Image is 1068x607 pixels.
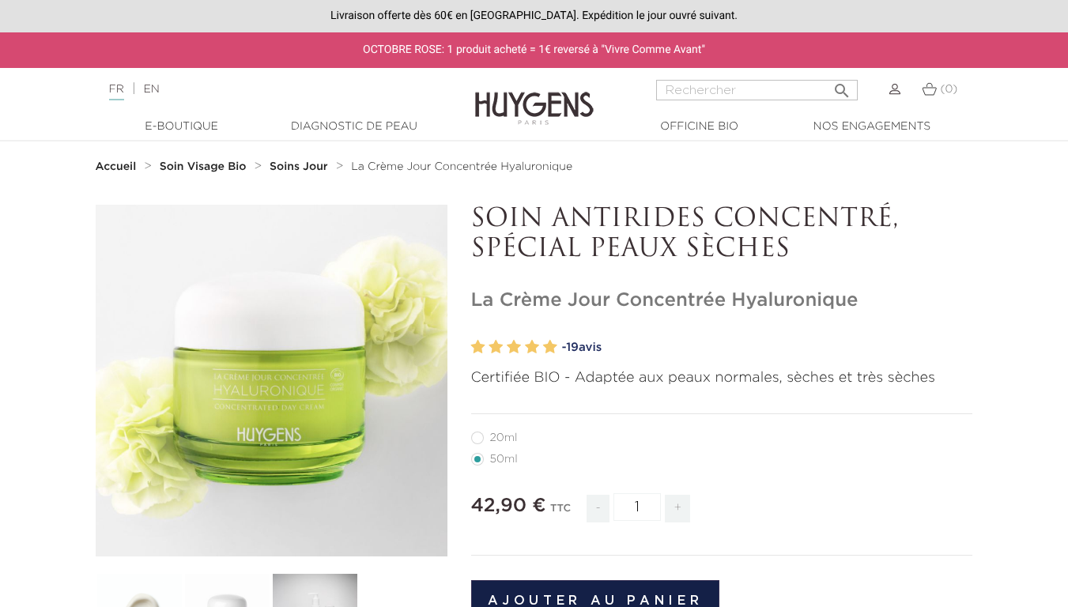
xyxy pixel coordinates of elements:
[507,336,521,359] label: 3
[270,161,328,172] strong: Soins Jour
[160,161,247,172] strong: Soin Visage Bio
[96,161,137,172] strong: Accueil
[475,66,594,127] img: Huygens
[621,119,779,135] a: Officine Bio
[471,336,485,359] label: 1
[550,492,571,534] div: TTC
[101,80,433,99] div: |
[471,496,546,515] span: 42,90 €
[109,84,124,100] a: FR
[275,119,433,135] a: Diagnostic de peau
[471,205,973,266] p: SOIN ANTIRIDES CONCENTRÉ, SPÉCIAL PEAUX SÈCHES
[543,336,557,359] label: 5
[471,368,973,389] p: Certifiée BIO - Adaptée aux peaux normales, sèches et très sèches
[587,495,609,522] span: -
[613,493,661,521] input: Quantité
[351,160,572,173] a: La Crème Jour Concentrée Hyaluronique
[143,84,159,95] a: EN
[471,289,973,312] h1: La Crème Jour Concentrée Hyaluronique
[832,77,851,96] i: 
[656,80,858,100] input: Rechercher
[351,161,572,172] span: La Crème Jour Concentrée Hyaluronique
[525,336,539,359] label: 4
[96,160,140,173] a: Accueil
[793,119,951,135] a: Nos engagements
[566,341,579,353] span: 19
[160,160,251,173] a: Soin Visage Bio
[665,495,690,522] span: +
[103,119,261,135] a: E-Boutique
[471,453,537,466] label: 50ml
[828,75,856,96] button: 
[471,432,537,444] label: 20ml
[270,160,331,173] a: Soins Jour
[489,336,503,359] label: 2
[562,336,973,360] a: -19avis
[940,84,957,95] span: (0)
